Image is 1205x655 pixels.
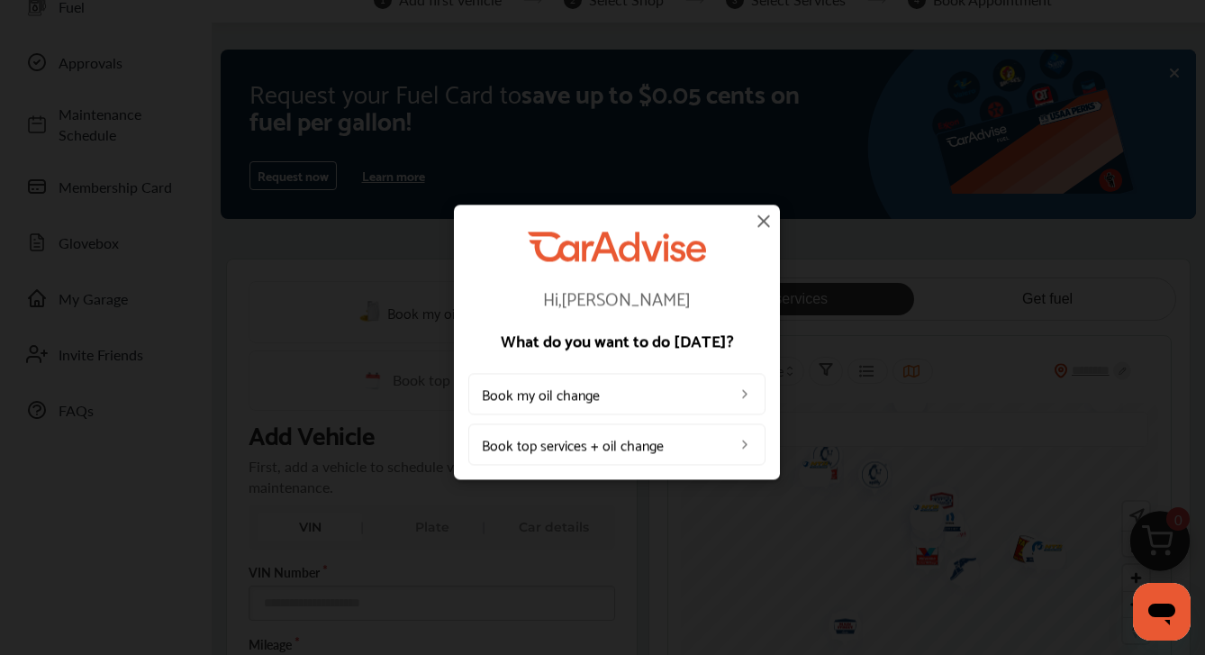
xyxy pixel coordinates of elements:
[528,232,706,261] img: CarAdvise Logo
[468,288,766,306] p: Hi, [PERSON_NAME]
[468,373,766,414] a: Book my oil change
[753,210,775,232] img: close-icon.a004319c.svg
[468,423,766,465] a: Book top services + oil change
[1133,583,1191,641] iframe: Button to launch messaging window
[738,437,752,451] img: left_arrow_icon.0f472efe.svg
[738,387,752,401] img: left_arrow_icon.0f472efe.svg
[468,332,766,348] p: What do you want to do [DATE]?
